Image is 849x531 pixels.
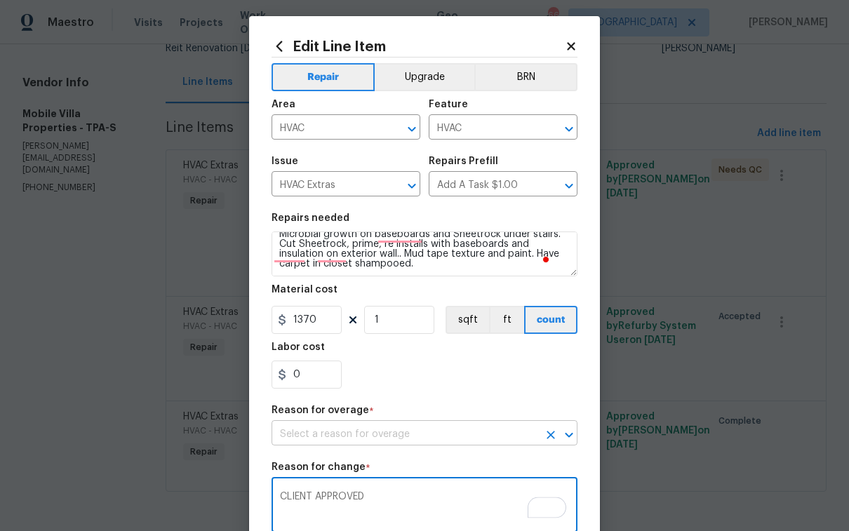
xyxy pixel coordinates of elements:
h5: Repairs Prefill [429,156,498,166]
button: Open [402,119,422,139]
h5: Material cost [272,285,337,295]
button: Open [559,119,579,139]
button: Open [559,425,579,445]
h5: Issue [272,156,298,166]
h5: Reason for overage [272,405,369,415]
textarea: To enrich screen reader interactions, please activate Accessibility in Grammarly extension settings [280,492,569,521]
h5: Reason for change [272,462,366,472]
h2: Edit Line Item [272,39,565,54]
h5: Labor cost [272,342,325,352]
h5: Repairs needed [272,213,349,223]
button: count [524,306,577,334]
h5: Area [272,100,295,109]
button: Open [559,176,579,196]
button: sqft [446,306,489,334]
h5: Feature [429,100,468,109]
button: Clear [541,425,561,445]
textarea: To enrich screen reader interactions, please activate Accessibility in Grammarly extension settings [272,231,577,276]
input: Select a reason for overage [272,424,538,445]
button: ft [489,306,524,334]
button: Upgrade [375,63,475,91]
button: Repair [272,63,375,91]
button: BRN [474,63,577,91]
button: Open [402,176,422,196]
